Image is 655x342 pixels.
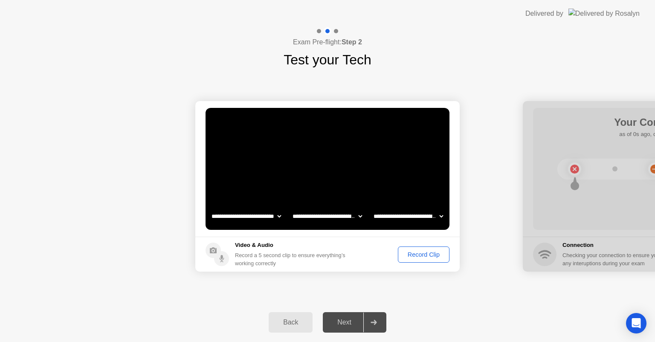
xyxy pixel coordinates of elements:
img: Delivered by Rosalyn [568,9,640,18]
select: Available cameras [210,208,283,225]
button: Back [269,312,313,333]
h1: Test your Tech [284,49,371,70]
div: Record Clip [401,251,446,258]
h5: Video & Audio [235,241,349,249]
b: Step 2 [342,38,362,46]
select: Available microphones [372,208,445,225]
button: Next [323,312,386,333]
h4: Exam Pre-flight: [293,37,362,47]
div: Record a 5 second clip to ensure everything’s working correctly [235,251,349,267]
div: Next [325,319,363,326]
div: Back [271,319,310,326]
select: Available speakers [291,208,364,225]
button: Record Clip [398,246,449,263]
div: Open Intercom Messenger [626,313,646,333]
div: Delivered by [525,9,563,19]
